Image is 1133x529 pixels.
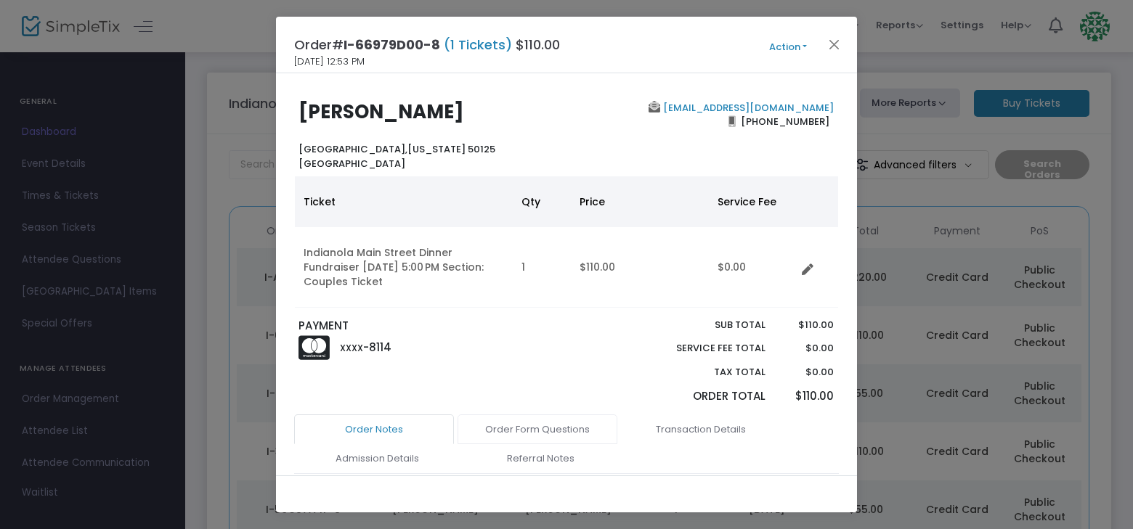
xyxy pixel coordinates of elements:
p: $0.00 [779,365,834,380]
p: Order Total [642,388,766,405]
td: 1 [513,227,571,308]
a: Order Form Questions [458,414,617,445]
button: Action [744,39,832,55]
button: Close [825,35,844,54]
p: Tax Total [642,365,766,380]
p: PAYMENT [299,318,560,335]
a: [EMAIL_ADDRESS][DOMAIN_NAME] [661,101,834,115]
p: Service Fee Total [642,341,766,356]
b: [PERSON_NAME] [299,99,465,125]
span: I-66979D00-8 [344,36,440,54]
th: Ticket [295,176,513,227]
b: [US_STATE] 50125 [GEOGRAPHIC_DATA] [299,142,496,171]
span: [DATE] 12:53 PM [294,54,365,69]
th: Qty [513,176,571,227]
td: $0.00 [709,227,796,308]
a: Order Notes [294,414,454,445]
span: (1 Tickets) [440,36,516,54]
a: Transaction Details [621,414,781,445]
p: $0.00 [779,341,834,356]
p: $110.00 [779,388,834,405]
a: Referral Notes [461,443,621,474]
span: [PHONE_NUMBER] [736,110,834,134]
td: Indianola Main Street Dinner Fundraiser [DATE] 5:00 PM Section: Couples Ticket [295,227,513,308]
th: Service Fee [709,176,796,227]
h4: Order# $110.00 [294,35,560,54]
div: Data table [295,176,838,308]
span: [GEOGRAPHIC_DATA], [299,142,408,156]
span: XXXX [340,342,363,354]
th: Price [571,176,709,227]
p: Sub total [642,318,766,332]
span: -8114 [363,340,391,355]
a: Admission Details [298,443,458,474]
p: $110.00 [779,318,834,332]
td: $110.00 [571,227,709,308]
